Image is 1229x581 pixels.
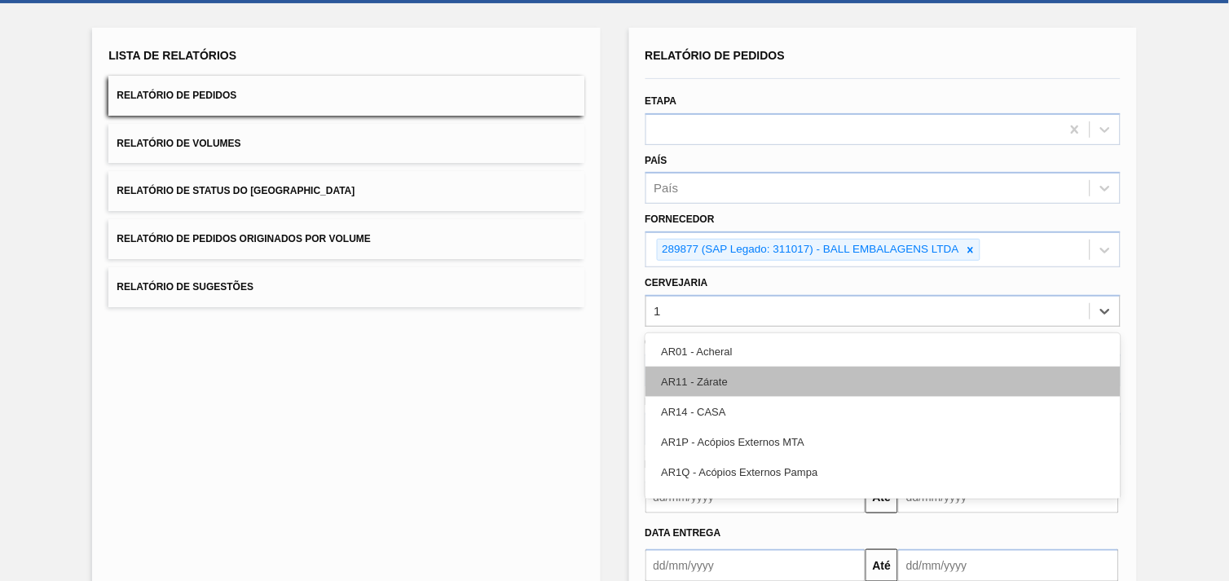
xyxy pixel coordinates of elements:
span: Relatório de Pedidos [645,49,786,62]
button: Relatório de Pedidos Originados por Volume [108,219,584,259]
button: Relatório de Volumes [108,124,584,164]
label: Etapa [645,95,677,107]
label: País [645,155,667,166]
span: Relatório de Status do [GEOGRAPHIC_DATA] [117,185,355,196]
button: Relatório de Sugestões [108,267,584,307]
div: AR1P - Acópios Externos MTA [645,427,1121,457]
span: Relatório de Pedidos [117,90,236,101]
label: Fornecedor [645,213,715,225]
span: Lista de Relatórios [108,49,236,62]
span: Relatório de Volumes [117,138,240,149]
div: AR11 - Zárate [645,367,1121,397]
span: Data Entrega [645,527,721,539]
span: Relatório de Pedidos Originados por Volume [117,233,371,244]
button: Relatório de Status do [GEOGRAPHIC_DATA] [108,171,584,211]
div: País [654,182,679,196]
span: Relatório de Sugestões [117,281,253,293]
div: AR1Q - Acópios Externos Pampa [645,457,1121,487]
div: AR1R - [GEOGRAPHIC_DATA] [645,487,1121,517]
div: AR14 - CASA [645,397,1121,427]
div: AR01 - Acheral [645,337,1121,367]
div: 289877 (SAP Legado: 311017) - BALL EMBALAGENS LTDA [658,240,962,260]
button: Relatório de Pedidos [108,76,584,116]
label: Cervejaria [645,277,708,288]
